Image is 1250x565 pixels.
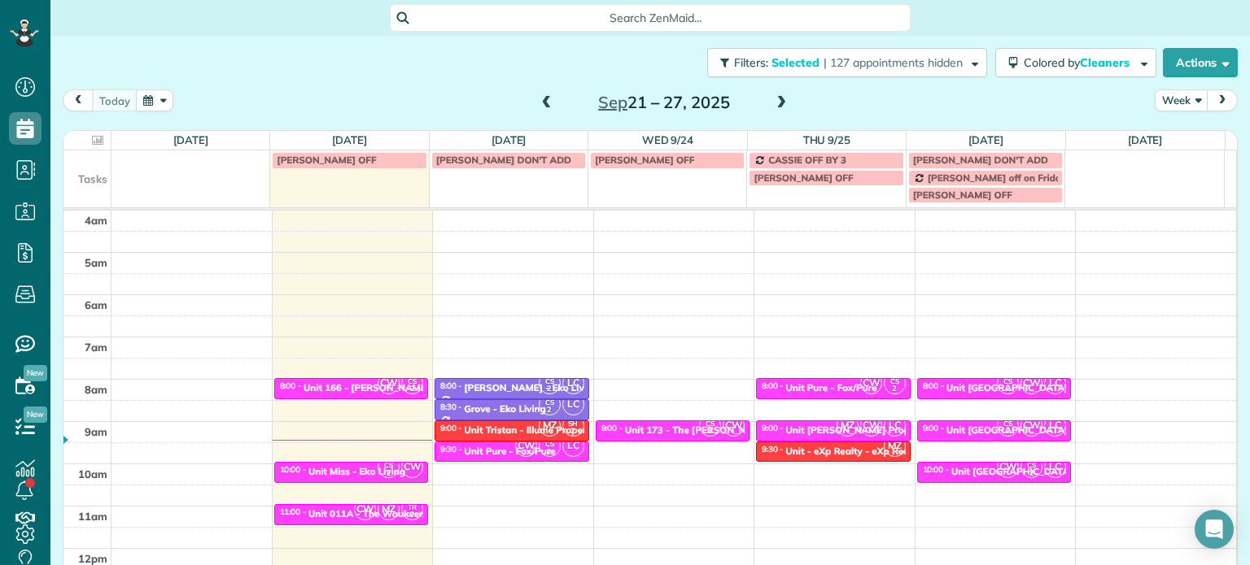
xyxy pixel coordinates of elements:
a: Filters: Selected | 127 appointments hidden [699,48,987,77]
span: Selected [771,55,820,70]
span: CW [515,435,537,457]
div: Unit 166 - [PERSON_NAME][GEOGRAPHIC_DATA] - Capital [304,382,572,393]
small: 2 [563,424,583,439]
a: [DATE] [492,133,527,146]
small: 2 [998,381,1018,397]
span: [PERSON_NAME] OFF [595,154,694,166]
a: [DATE] [968,133,1003,146]
div: Open Intercom Messenger [1195,510,1234,549]
span: Filters: [734,55,768,70]
span: 8am [85,383,107,396]
span: [PERSON_NAME] off on Fridays [928,172,1071,184]
span: Sep [598,92,627,112]
div: Unit Pure - Fox/Pure [785,382,876,393]
div: Unit [GEOGRAPHIC_DATA] - Eko [951,466,1099,477]
span: CW [860,415,882,437]
div: Unit Miss - Eko Living [308,466,405,477]
button: Week [1155,89,1208,111]
small: 2 [540,402,560,418]
button: next [1207,89,1238,111]
span: [PERSON_NAME] OFF [913,189,1012,201]
div: Unit 173 - The [PERSON_NAME] House - Capital [625,424,843,436]
button: prev [63,89,94,111]
div: Unit [GEOGRAPHIC_DATA] - Eko [946,382,1094,393]
span: MZ [539,415,561,437]
span: CW [997,456,1019,478]
div: Unit Pure - Fox/Pure [464,445,555,457]
button: Actions [1163,48,1238,77]
a: [DATE] [173,133,208,146]
span: [PERSON_NAME] OFF [754,172,853,184]
span: 12pm [78,552,107,565]
small: 2 [885,381,905,397]
span: CW [1021,415,1042,437]
button: Colored byCleaners [995,48,1156,77]
span: MZ [378,498,400,520]
small: 2 [998,424,1018,439]
span: Cleaners [1080,55,1132,70]
small: 2 [540,381,560,397]
h2: 21 – 27, 2025 [562,93,766,111]
span: Colored by [1024,55,1135,70]
div: Unit [PERSON_NAME] Property Management [785,424,990,436]
span: LC [562,393,584,415]
span: CW [354,498,376,520]
small: 2 [402,507,422,523]
span: New [24,406,47,423]
span: CASSIE OFF BY 3 [768,154,846,166]
span: 11am [78,510,107,523]
span: CW [401,456,423,478]
button: today [92,89,138,111]
div: Unit Tristan - Illume Property Management [464,424,658,436]
span: 7am [85,341,107,354]
span: LC [1044,415,1066,437]
span: 9am [85,425,107,438]
span: [PERSON_NAME] DON'T ADD [913,154,1048,166]
span: 5am [85,256,107,269]
div: Unit - eXp Realty - eXp Realty, LLC [785,445,942,457]
a: Thu 9/25 [803,133,851,146]
div: Unit 011A - The Waukeena - Capital [308,508,473,519]
span: LC [884,415,906,437]
span: [PERSON_NAME] OFF [277,154,376,166]
span: LC [562,435,584,457]
span: 10am [78,467,107,480]
div: Unit [GEOGRAPHIC_DATA] - Eko [946,424,1094,436]
a: [DATE] [1128,133,1163,146]
span: LC [1044,456,1066,478]
small: 2 [402,381,422,397]
small: 2 [700,424,720,439]
small: 2 [1021,466,1042,481]
div: [PERSON_NAME] - Eko Living [464,382,598,393]
a: Wed 9/24 [642,133,694,146]
span: MZ [884,435,906,457]
a: [DATE] [332,133,367,146]
div: Grove - Eko Living [464,403,546,415]
span: CW [860,372,882,394]
button: Filters: Selected | 127 appointments hidden [707,48,987,77]
span: New [24,365,47,381]
span: [PERSON_NAME] DON'T ADD [436,154,571,166]
span: CW [1021,372,1042,394]
span: LC [1044,372,1066,394]
span: 6am [85,298,107,311]
small: 2 [540,445,560,460]
span: | 127 appointments hidden [824,55,963,70]
span: MZ [837,415,859,437]
span: 4am [85,214,107,227]
span: LC [562,372,584,394]
span: CW [378,372,400,394]
small: 2 [378,466,399,481]
span: CW [723,415,745,437]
